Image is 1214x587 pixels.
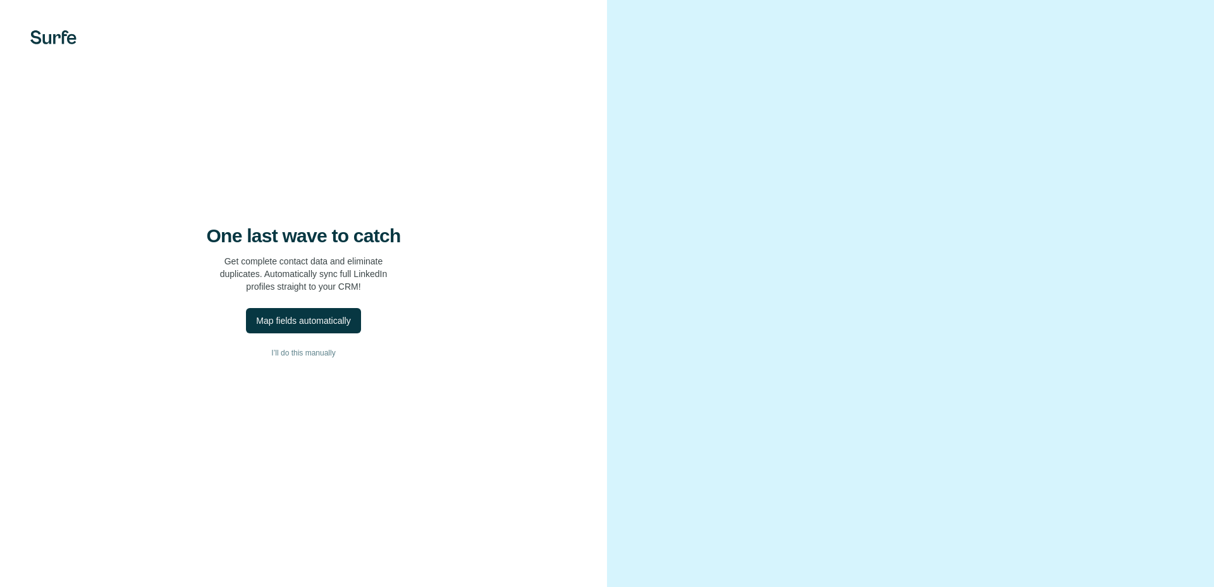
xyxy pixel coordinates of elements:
h4: One last wave to catch [207,225,401,247]
span: I’ll do this manually [271,347,335,359]
button: Map fields automatically [246,308,360,333]
div: Map fields automatically [256,314,350,327]
button: I’ll do this manually [25,343,582,362]
p: Get complete contact data and eliminate duplicates. Automatically sync full LinkedIn profiles str... [220,255,388,293]
img: Surfe's logo [30,30,77,44]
